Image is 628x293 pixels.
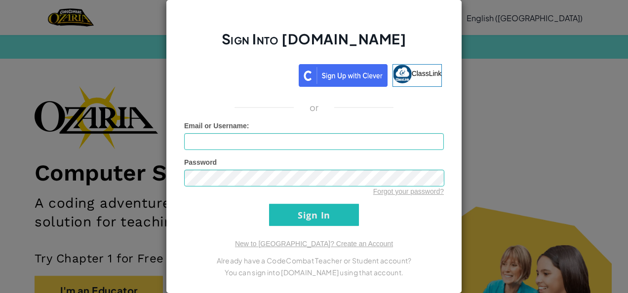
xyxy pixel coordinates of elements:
iframe: Diálogo de Acceder con Google [425,10,618,100]
p: or [310,102,319,113]
a: New to [GEOGRAPHIC_DATA]? Create an Account [235,240,393,248]
a: Forgot your password? [373,187,444,195]
input: Sign In [269,204,359,226]
h2: Sign Into [DOMAIN_NAME] [184,30,444,58]
span: Password [184,158,217,166]
span: Email or Username [184,122,247,130]
img: clever_sso_button@2x.png [299,64,388,87]
p: Already have a CodeCombat Teacher or Student account? [184,255,444,266]
iframe: Botón de Acceder con Google [181,63,299,85]
span: ClassLink [412,70,442,77]
p: You can sign into [DOMAIN_NAME] using that account. [184,266,444,278]
label: : [184,121,249,131]
img: classlink-logo-small.png [393,65,412,83]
